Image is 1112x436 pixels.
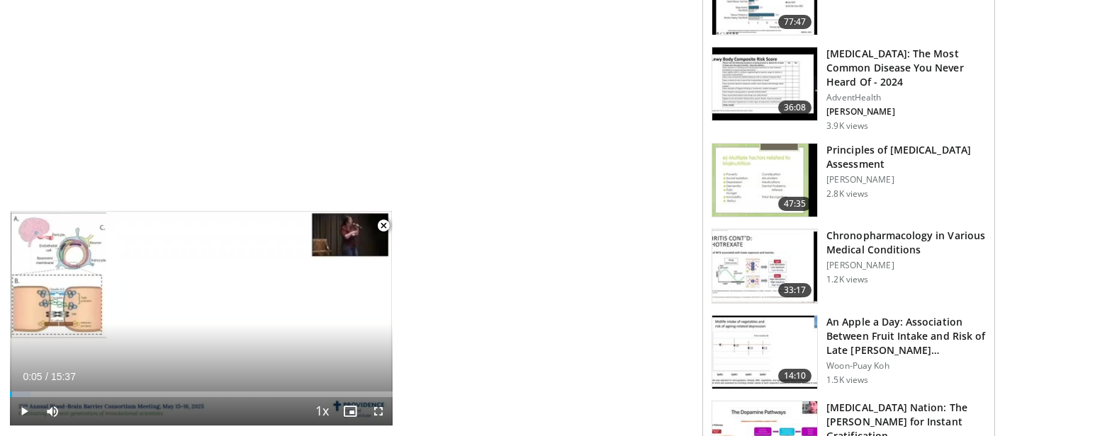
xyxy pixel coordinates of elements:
button: Fullscreen [364,397,393,425]
button: Mute [38,397,67,425]
p: Woon-Puay Koh [826,360,986,372]
span: 15:37 [51,371,76,382]
span: 36:08 [778,101,812,115]
p: [PERSON_NAME] [826,106,986,117]
span: 47:35 [778,197,812,211]
video-js: Video Player [10,211,393,426]
button: Play [10,397,38,425]
button: Enable picture-in-picture mode [336,397,364,425]
div: Progress Bar [10,391,393,397]
a: 33:17 Chronopharmacology in Various Medical Conditions [PERSON_NAME] 1.2K views [712,229,986,304]
a: 47:35 Principles of [MEDICAL_DATA] Assessment [PERSON_NAME] 2.8K views [712,143,986,218]
h3: Chronopharmacology in Various Medical Conditions [826,229,986,257]
p: 3.9K views [826,120,868,132]
p: [PERSON_NAME] [826,260,986,271]
button: Playback Rate [308,397,336,425]
span: 14:10 [778,369,812,383]
img: 65ca0ca3-a50a-4542-abb4-d906048a210a.150x105_q85_crop-smart_upscale.jpg [712,47,817,121]
img: 06f08946-c779-43d8-9317-97b18aa519ee.150x105_q85_crop-smart_upscale.jpg [712,144,817,217]
h3: Principles of [MEDICAL_DATA] Assessment [826,143,986,171]
p: AdventHealth [826,92,986,103]
span: / [45,371,48,382]
span: 77:47 [778,15,812,29]
h3: [MEDICAL_DATA]: The Most Common Disease You Never Heard Of - 2024 [826,47,986,89]
p: 1.2K views [826,274,868,285]
span: 0:05 [23,371,42,382]
a: 36:08 [MEDICAL_DATA]: The Most Common Disease You Never Heard Of - 2024 AdventHealth [PERSON_NAME... [712,47,986,132]
img: 0fb96a29-ee07-42a6-afe7-0422f9702c53.150x105_q85_crop-smart_upscale.jpg [712,316,817,389]
a: 14:10 An Apple a Day: Association Between Fruit Intake and Risk of Late [PERSON_NAME]… Woon-Puay ... [712,315,986,390]
h3: An Apple a Day: Association Between Fruit Intake and Risk of Late [PERSON_NAME]… [826,315,986,357]
p: [PERSON_NAME] [826,174,986,185]
p: 1.5K views [826,374,868,386]
img: b643b70a-f90c-47a0-93df-573d4298d9b7.150x105_q85_crop-smart_upscale.jpg [712,229,817,303]
span: 33:17 [778,283,812,297]
p: 2.8K views [826,188,868,200]
button: Close [369,211,398,241]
